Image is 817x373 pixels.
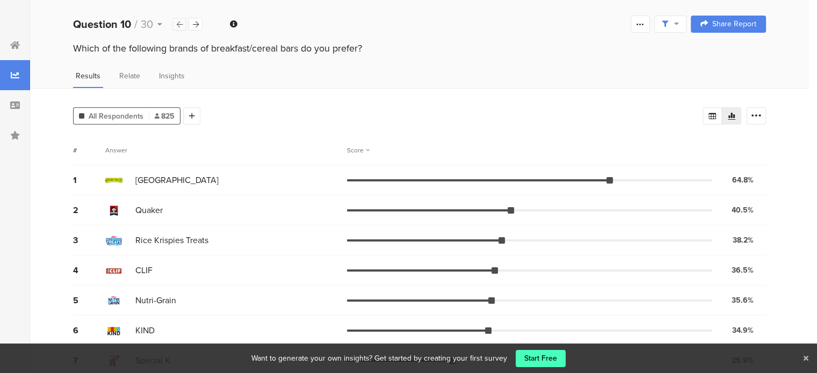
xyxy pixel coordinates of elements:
[733,235,754,246] div: 38.2%
[105,262,122,279] img: d3718dnoaommpf.cloudfront.net%2Fitem%2F5869f1738542219a7f8d.png
[712,20,756,28] span: Share Report
[159,70,185,82] span: Insights
[732,265,754,276] div: 36.5%
[732,325,754,336] div: 34.9%
[134,16,138,32] span: /
[135,324,155,337] span: KIND
[73,294,105,306] div: 5
[155,111,175,122] span: 825
[73,204,105,216] div: 2
[119,70,140,82] span: Relate
[89,111,143,122] span: All Respondents
[73,145,105,155] div: #
[105,145,127,155] div: Answer
[135,294,176,306] span: Nutri-Grain
[135,264,153,276] span: CLIF
[732,295,754,306] div: 35.6%
[374,353,507,364] div: Get started by creating your first survey
[73,234,105,246] div: 3
[73,174,105,186] div: 1
[73,16,131,32] b: Question 10
[135,234,208,246] span: Rice Krispies Treats
[105,322,122,339] img: d3718dnoaommpf.cloudfront.net%2Fitem%2F0b82d23480f4e622a96c.png
[76,70,100,82] span: Results
[105,202,122,219] img: d3718dnoaommpf.cloudfront.net%2Fitem%2F390f8a8101a82e5bb7f9.png
[141,16,153,32] span: 30
[347,145,370,155] div: Score
[73,324,105,337] div: 6
[135,204,163,216] span: Quaker
[105,232,122,249] img: d3718dnoaommpf.cloudfront.net%2Fitem%2F3d7d1cdbe265804ab731.png
[73,264,105,276] div: 4
[732,174,754,186] div: 64.8%
[105,172,122,189] img: d3718dnoaommpf.cloudfront.net%2Fitem%2F0b5545049168e104dc25.png
[135,174,219,186] span: [GEOGRAPHIC_DATA]
[105,292,122,309] img: d3718dnoaommpf.cloudfront.net%2Fitem%2F56b24b3f04166c3a911f.png
[516,350,566,367] a: Start Free
[73,41,766,55] div: Which of the following brands of breakfast/cereal bars do you prefer?
[251,353,372,364] div: Want to generate your own insights?
[732,204,754,216] div: 40.5%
